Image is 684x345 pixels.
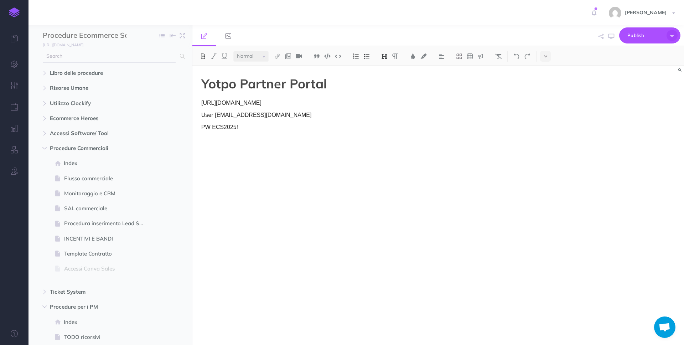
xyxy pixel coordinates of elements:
[274,53,281,59] img: Link button
[381,53,388,59] img: Headings dropdown button
[64,333,149,341] span: TODO ricorsivi
[627,30,663,41] span: Publish
[64,159,149,168] span: Index
[64,318,149,326] span: Index
[410,53,416,59] img: Text color button
[201,100,261,106] span: [URL][DOMAIN_NAME]
[438,53,445,59] img: Alignment dropdown menu button
[353,53,359,59] img: Ordered list button
[619,27,680,43] button: Publish
[50,303,140,311] span: Procedure per i PM
[9,7,20,17] img: logo-mark.svg
[654,316,675,338] div: Aprire la chat
[50,288,140,296] span: Ticket System
[201,112,311,118] span: User [EMAIL_ADDRESS][DOMAIN_NAME]
[609,7,621,19] img: b1eb4d8dcdfd9a3639e0a52054f32c10.jpg
[200,53,206,59] img: Bold button
[64,249,149,258] span: Template Contratto
[64,235,149,243] span: INCENTIVI E BANDI
[28,41,90,48] a: [URL][DOMAIN_NAME]
[324,53,331,59] img: Code block button
[392,53,398,59] img: Paragraph button
[477,53,484,59] img: Callout dropdown menu button
[296,53,302,59] img: Add video button
[50,84,140,92] span: Risorse Umane
[64,174,149,183] span: Flusso commerciale
[50,99,140,108] span: Utilizzo Clockify
[211,53,217,59] img: Italic button
[64,204,149,213] span: SAL commerciale
[64,219,149,228] span: Procedura inserimento Lead Shopify PLUS e POS
[50,114,140,123] span: Ecommerce Heroes
[513,53,520,59] img: Undo
[313,53,320,59] img: Blockquote button
[64,189,149,198] span: Monitoraggio e CRM
[43,30,126,41] input: Documentation Name
[43,50,176,63] input: Search
[221,53,228,59] img: Underline button
[363,53,370,59] img: Unordered list button
[43,42,83,47] small: [URL][DOMAIN_NAME]
[50,129,140,138] span: Accessi Software/ Tool
[201,124,238,130] span: PW ECS2025!
[467,53,473,59] img: Create table button
[50,69,140,77] span: Libro delle procedure
[64,264,149,273] span: Accessi Canva Sales
[285,53,291,59] img: Add image button
[495,53,502,59] img: Clear styles button
[524,53,530,59] img: Redo
[50,144,140,153] span: Procedure Commerciali
[621,9,670,16] span: [PERSON_NAME]
[420,53,427,59] img: Text background color button
[335,53,341,59] img: Inline code button
[201,76,327,92] strong: Yotpo Partner Portal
